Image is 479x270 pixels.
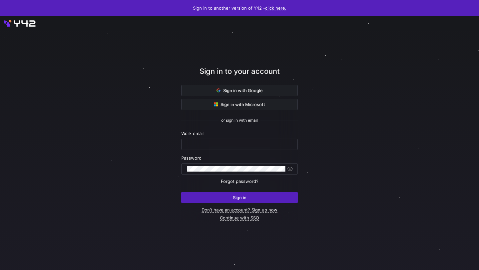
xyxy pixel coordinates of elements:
[181,85,298,96] button: Sign in with Google
[217,88,263,93] span: Sign in with Google
[181,192,298,203] button: Sign in
[220,215,259,221] a: Continue with SSO
[221,118,258,123] span: or sign in with email
[181,66,298,85] div: Sign in to your account
[265,5,286,11] a: click here.
[233,195,246,200] span: Sign in
[214,102,265,107] span: Sign in with Microsoft
[181,155,202,161] span: Password
[181,99,298,110] button: Sign in with Microsoft
[181,131,204,136] span: Work email
[202,207,277,213] a: Don’t have an account? Sign up now
[221,179,258,184] a: Forgot password?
